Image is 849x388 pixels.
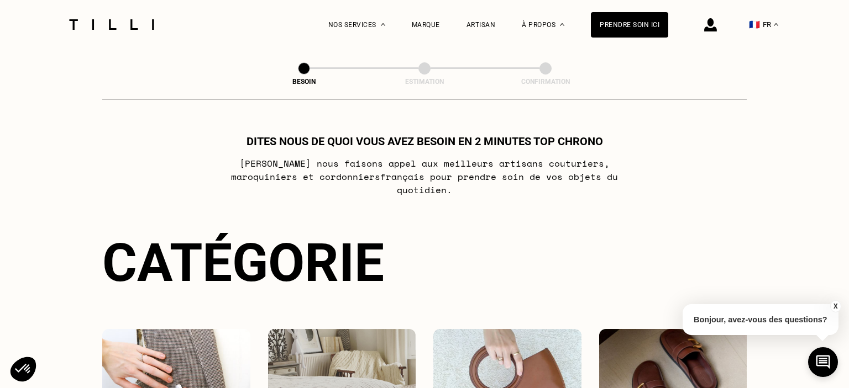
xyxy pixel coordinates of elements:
[381,23,385,26] img: Menu déroulant
[369,78,480,86] div: Estimation
[247,135,603,148] h1: Dites nous de quoi vous avez besoin en 2 minutes top chrono
[65,19,158,30] img: Logo du service de couturière Tilli
[683,304,838,335] p: Bonjour, avez-vous des questions?
[830,300,841,312] button: X
[704,18,717,31] img: icône connexion
[490,78,601,86] div: Confirmation
[560,23,564,26] img: Menu déroulant à propos
[591,12,668,38] a: Prendre soin ici
[749,19,760,30] span: 🇫🇷
[102,232,747,294] div: Catégorie
[467,21,496,29] a: Artisan
[249,78,359,86] div: Besoin
[774,23,778,26] img: menu déroulant
[206,157,644,196] p: [PERSON_NAME] nous faisons appel aux meilleurs artisans couturiers , maroquiniers et cordonniers ...
[412,21,440,29] a: Marque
